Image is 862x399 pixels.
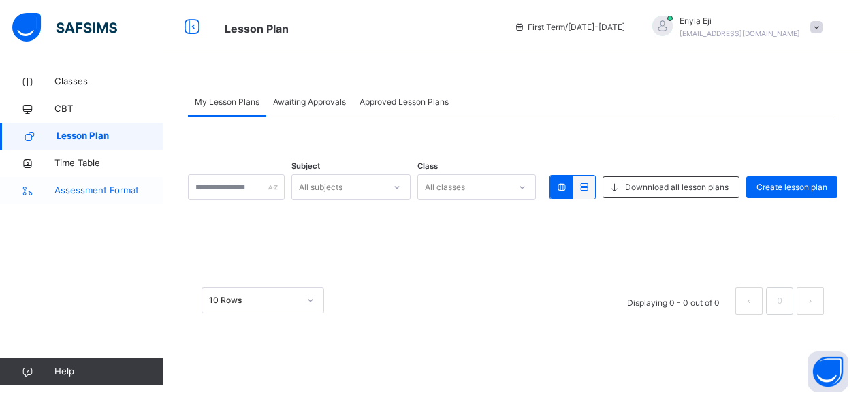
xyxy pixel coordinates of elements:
div: All classes [425,174,465,200]
span: My Lesson Plans [195,96,259,108]
span: Classes [54,75,163,89]
span: Awaiting Approvals [273,96,346,108]
button: Open asap [808,351,848,392]
span: Lesson Plan [225,22,289,35]
span: Approved Lesson Plans [360,96,449,108]
span: Help [54,365,163,379]
span: Subject [291,161,320,172]
span: Assessment Format [54,184,163,197]
span: CBT [54,102,163,116]
span: Time Table [54,157,163,170]
img: safsims [12,13,117,42]
li: Displaying 0 - 0 out of 0 [617,287,730,315]
button: prev page [735,287,763,315]
span: Create lesson plan [756,181,827,193]
span: Class [417,161,438,172]
button: next page [797,287,824,315]
span: Lesson Plan [57,129,163,143]
li: 0 [766,287,793,315]
a: 0 [773,292,786,310]
div: All subjects [299,174,342,200]
li: 上一页 [735,287,763,315]
li: 下一页 [797,287,824,315]
div: EnyiaEji [639,15,829,39]
div: 10 Rows [209,294,299,306]
span: Enyia Eji [680,15,800,27]
span: session/term information [514,21,625,33]
span: [EMAIL_ADDRESS][DOMAIN_NAME] [680,29,800,37]
span: Downnload all lesson plans [625,181,729,193]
